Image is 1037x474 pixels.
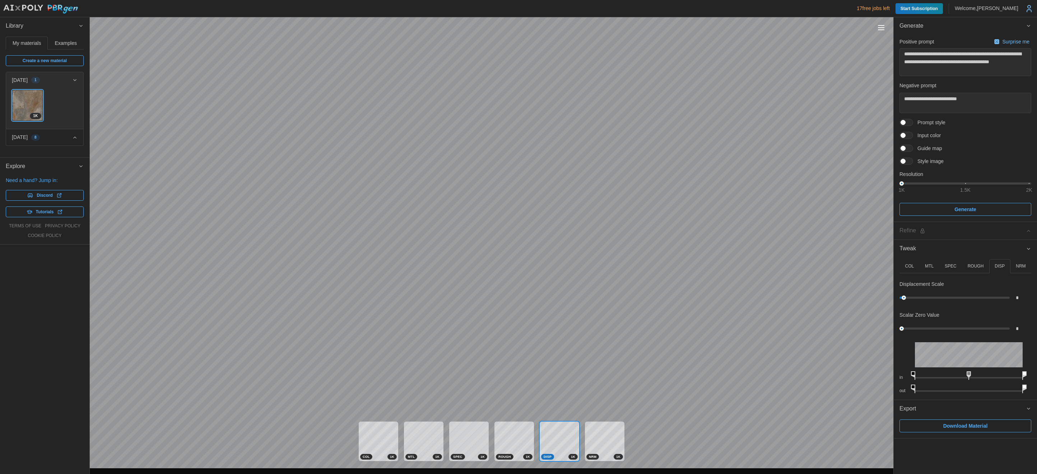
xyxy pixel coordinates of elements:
[913,119,945,126] span: Prompt style
[9,223,41,229] a: terms of use
[899,240,1026,257] span: Tweak
[899,280,944,288] p: Displacement Scale
[36,207,54,217] span: Tutorials
[544,454,552,459] span: DISP
[913,145,942,152] span: Guide map
[6,72,83,88] button: [DATE]1
[899,375,909,381] p: in
[899,203,1031,216] button: Generate
[899,38,934,45] p: Positive prompt
[894,17,1037,35] button: Generate
[925,263,934,269] p: MTL
[589,454,596,459] span: NRM
[894,240,1037,257] button: Tweak
[894,418,1037,438] div: Export
[12,134,28,141] p: [DATE]
[6,17,78,35] span: Library
[968,263,984,269] p: ROUGH
[45,223,80,229] a: privacy policy
[12,90,43,121] a: wdU5CyAumBgv8OQ0FU101K
[905,263,914,269] p: COL
[899,388,909,394] p: out
[899,82,1031,89] p: Negative prompt
[6,177,84,184] p: Need a hand? Jump in:
[55,41,77,46] span: Examples
[1016,263,1026,269] p: NRM
[901,3,938,14] span: Start Subscription
[390,454,394,459] span: 1 K
[6,190,84,201] a: Discord
[480,454,485,459] span: 1 K
[995,263,1005,269] p: DISP
[913,132,941,139] span: Input color
[498,454,511,459] span: ROUGH
[899,226,1026,235] div: Refine
[899,400,1026,418] span: Export
[13,41,41,46] span: My materials
[943,420,988,432] span: Download Material
[34,135,37,140] span: 8
[899,171,1031,178] p: Resolution
[857,5,890,12] p: 17 free jobs left
[453,454,462,459] span: SPEC
[894,35,1037,222] div: Generate
[34,77,37,83] span: 1
[23,56,67,66] span: Create a new material
[6,129,83,145] button: [DATE]8
[954,203,976,215] span: Generate
[363,454,370,459] span: COL
[3,4,78,14] img: AIxPoly PBRgen
[876,23,886,33] button: Toggle viewport controls
[899,419,1031,432] button: Download Material
[6,158,78,175] span: Explore
[894,257,1037,400] div: Tweak
[1003,38,1031,45] p: Surprise me
[945,263,957,269] p: SPEC
[12,76,28,84] p: [DATE]
[955,5,1018,12] p: Welcome, [PERSON_NAME]
[992,37,1031,47] button: Surprise me
[37,190,53,200] span: Discord
[894,222,1037,240] button: Refine
[6,55,84,66] a: Create a new material
[899,17,1026,35] span: Generate
[899,311,939,319] p: Scalar Zero Value
[526,454,530,459] span: 1 K
[6,88,83,129] div: [DATE]1
[435,454,440,459] span: 1 K
[6,206,84,217] a: Tutorials
[896,3,943,14] a: Start Subscription
[894,400,1037,418] button: Export
[616,454,620,459] span: 1 K
[12,90,43,121] img: wdU5CyAumBgv8OQ0FU10
[33,113,38,119] span: 1 K
[913,158,944,165] span: Style image
[408,454,415,459] span: MTL
[571,454,575,459] span: 1 K
[28,233,61,239] a: cookie policy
